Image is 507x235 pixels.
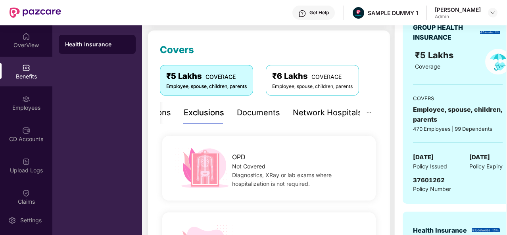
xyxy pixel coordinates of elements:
[22,95,30,103] img: svg+xml;base64,PHN2ZyBpZD0iRW1wbG95ZWVzIiB4bWxucz0iaHR0cDovL3d3dy53My5vcmcvMjAwMC9zdmciIHdpZHRoPS...
[22,32,30,40] img: svg+xml;base64,PHN2ZyBpZD0iSG9tZSIgeG1sbnM9Imh0dHA6Ly93d3cudzMub3JnLzIwMDAvc3ZnIiB3aWR0aD0iMjAiIG...
[413,94,503,102] div: COVERS
[172,146,236,191] img: icon
[469,153,490,162] span: [DATE]
[65,40,129,48] div: Health Insurance
[413,125,503,133] div: 470 Employees | 99 Dependents
[272,83,353,90] div: Employee, spouse, children, parents
[366,110,372,115] span: ellipsis
[413,153,434,162] span: [DATE]
[415,63,440,70] span: Coverage
[22,126,30,134] img: svg+xml;base64,PHN2ZyBpZD0iQ0RfQWNjb3VudHMiIGRhdGEtbmFtZT0iQ0QgQWNjb3VudHMiIHhtbG5zPSJodHRwOi8vd3...
[480,31,500,34] img: insurerLogo
[435,6,481,13] div: [PERSON_NAME]
[272,70,353,82] div: ₹6 Lakhs
[413,176,445,184] span: 37601262
[8,216,16,224] img: svg+xml;base64,PHN2ZyBpZD0iU2V0dGluZy0yMHgyMCIgeG1sbnM9Imh0dHA6Ly93d3cudzMub3JnLzIwMDAvc3ZnIiB3aW...
[160,44,194,55] span: Covers
[184,107,224,119] div: Exclusions
[166,70,247,82] div: ₹5 Lakhs
[311,73,342,80] span: COVERAGE
[298,10,306,17] img: svg+xml;base64,PHN2ZyBpZD0iSGVscC0zMngzMiIgeG1sbnM9Imh0dHA6Ly93d3cudzMub3JnLzIwMDAvc3ZnIiB3aWR0aD...
[413,23,477,42] div: GROUP HEALTH INSURANCE
[22,189,30,197] img: svg+xml;base64,PHN2ZyBpZD0iQ2xhaW0iIHhtbG5zPSJodHRwOi8vd3d3LnczLm9yZy8yMDAwL3N2ZyIgd2lkdGg9IjIwIi...
[18,216,44,224] div: Settings
[413,185,451,192] span: Policy Number
[232,152,246,162] span: OPD
[293,107,362,119] div: Network Hospitals
[368,9,418,17] div: SAMPLE DUMMY 1
[469,162,503,171] span: Policy Expiry
[413,162,447,171] span: Policy Issued
[10,8,61,18] img: New Pazcare Logo
[472,228,500,233] img: insurerLogo
[435,13,481,20] div: Admin
[232,162,366,171] div: Not Covered
[232,172,332,187] span: Diagnostics, XRay or lab exams where hospitalization is not required.
[413,105,503,124] div: Employee, spouse, children, parents
[22,64,30,72] img: svg+xml;base64,PHN2ZyBpZD0iQmVuZWZpdHMiIHhtbG5zPSJodHRwOi8vd3d3LnczLm9yZy8yMDAwL3N2ZyIgd2lkdGg9Ij...
[490,10,496,16] img: svg+xml;base64,PHN2ZyBpZD0iRHJvcGRvd24tMzJ4MzIiIHhtbG5zPSJodHRwOi8vd3d3LnczLm9yZy8yMDAwL3N2ZyIgd2...
[415,50,456,60] span: ₹5 Lakhs
[309,10,329,16] div: Get Help
[22,158,30,166] img: svg+xml;base64,PHN2ZyBpZD0iVXBsb2FkX0xvZ3MiIGRhdGEtbmFtZT0iVXBsb2FkIExvZ3MiIHhtbG5zPSJodHRwOi8vd3...
[360,102,378,124] button: ellipsis
[237,107,280,119] div: Documents
[205,73,236,80] span: COVERAGE
[166,83,247,90] div: Employee, spouse, children, parents
[353,7,364,19] img: Pazcare_Alternative_logo-01-01.png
